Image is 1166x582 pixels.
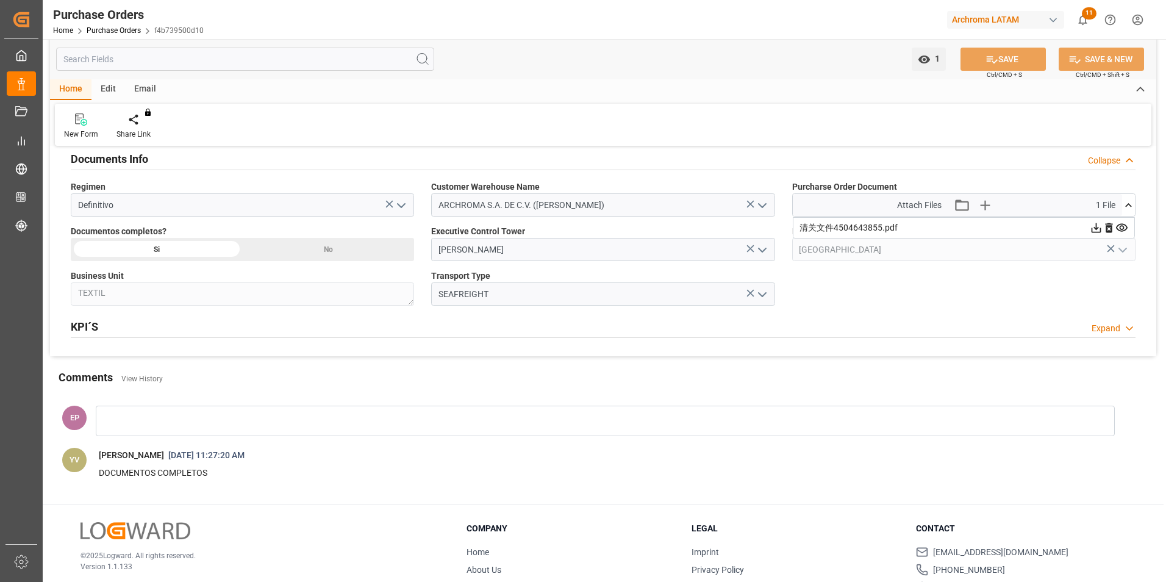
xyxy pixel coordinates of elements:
span: YV [70,455,79,464]
span: Executive Control Tower [431,225,525,238]
button: open menu [752,196,770,215]
a: Privacy Policy [692,565,744,575]
textarea: TEXTIL [71,282,414,306]
button: open menu [392,196,410,215]
a: Home [467,547,489,557]
span: [DATE] 11:27:20 AM [164,450,249,460]
span: EP [70,413,79,422]
span: Documentos completos? [71,225,166,238]
div: New Form [64,129,98,140]
input: Search Fields [56,48,434,71]
span: [PERSON_NAME] [99,450,164,460]
span: Customer Warehouse Name [431,181,540,193]
span: 1 File [1096,199,1115,212]
img: Logward Logo [80,522,190,540]
input: enter warehouse [431,193,774,217]
div: Home [50,79,91,100]
div: Collapse [1088,154,1120,167]
div: Expand [1092,322,1120,335]
span: Business Unit [71,270,124,282]
p: © 2025 Logward. All rights reserved. [80,550,436,561]
p: Version 1.1.133 [80,561,436,572]
a: Imprint [692,547,719,557]
div: Email [125,79,165,100]
a: Purchase Orders [87,26,141,35]
span: Regimen [71,181,106,193]
span: Attach Files [897,199,942,212]
button: SAVE & NEW [1059,48,1144,71]
span: Ctrl/CMD + S [987,70,1022,79]
span: Purcharse Order Document [792,181,897,193]
div: No [243,238,415,261]
a: About Us [467,565,501,575]
span: 11 [1082,7,1096,20]
button: open menu [1112,240,1131,259]
h3: Legal [692,522,901,535]
button: open menu [752,285,770,304]
button: open menu [752,240,770,259]
a: View History [121,375,163,383]
h2: Comments [59,369,113,386]
h3: Company [467,522,676,535]
span: Region [792,225,820,238]
div: 清关文件4504643855.pdf [799,221,1128,234]
span: 1 [931,54,940,63]
button: open menu [912,48,946,71]
p: DOCUMENTOS COMPLETOS [99,466,1092,481]
div: Si [71,238,243,261]
button: SAVE [960,48,1046,71]
h3: Contact [916,522,1126,535]
span: Ctrl/CMD + Shift + S [1076,70,1129,79]
div: Archroma LATAM [947,11,1064,29]
h2: Documents Info [71,151,148,167]
div: Purchase Orders [53,5,204,24]
span: [PHONE_NUMBER] [933,564,1005,577]
h2: KPI´S [71,318,98,335]
button: Archroma LATAM [947,8,1069,31]
a: Home [53,26,73,35]
div: Edit [91,79,125,100]
button: show 11 new notifications [1069,6,1096,34]
span: Transport Type [431,270,490,282]
button: Help Center [1096,6,1124,34]
span: [EMAIL_ADDRESS][DOMAIN_NAME] [933,546,1068,559]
